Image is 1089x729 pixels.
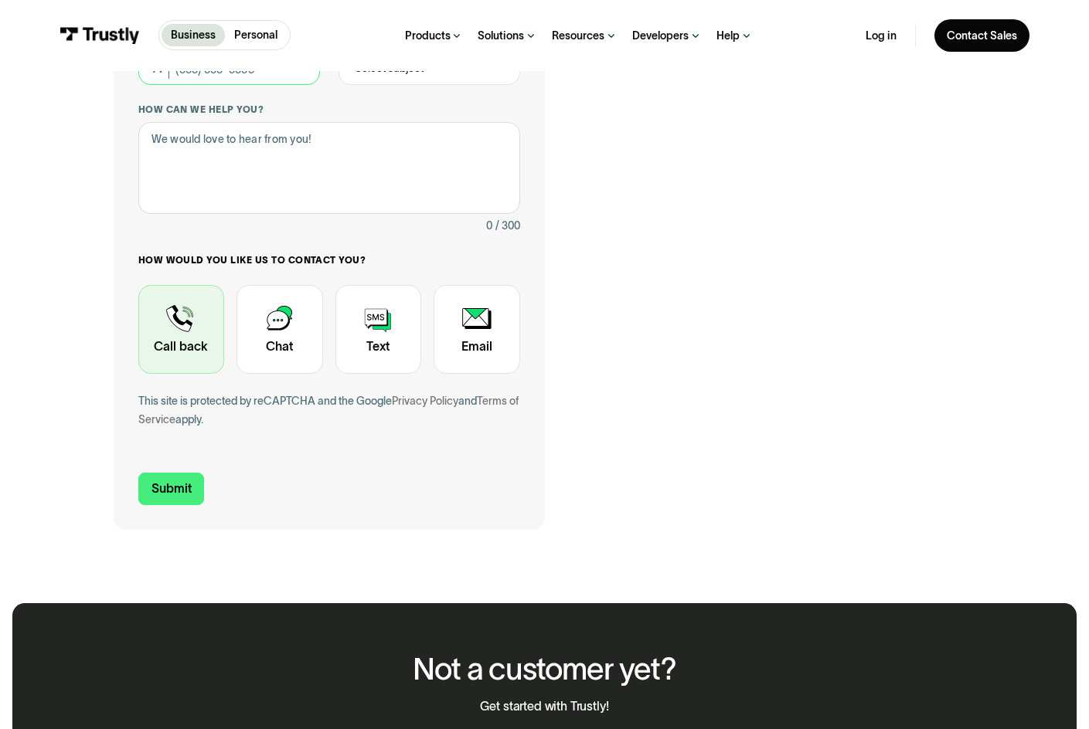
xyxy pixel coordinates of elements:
div: Help [716,29,740,42]
a: Terms of Service [138,395,519,426]
div: Products [405,29,451,42]
div: This site is protected by reCAPTCHA and the Google and apply. [138,392,520,429]
div: Developers [632,29,689,42]
div: / 300 [495,217,520,236]
p: Business [171,27,216,43]
p: Get started with Trustly! [472,699,617,714]
h2: Not a customer yet? [413,653,676,687]
a: Log in [866,29,897,42]
a: Personal [225,24,287,46]
a: Privacy Policy [392,395,458,407]
a: Business [162,24,225,46]
div: Solutions [478,29,524,42]
div: Resources [552,29,604,42]
p: Personal [234,27,277,43]
label: How would you like us to contact you? [138,254,520,266]
label: How can we help you? [138,103,520,116]
input: Submit [138,473,205,505]
a: Contact Sales [934,19,1029,52]
div: 0 [486,217,492,236]
img: Trustly Logo [60,27,140,44]
div: Contact Sales [947,29,1017,42]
